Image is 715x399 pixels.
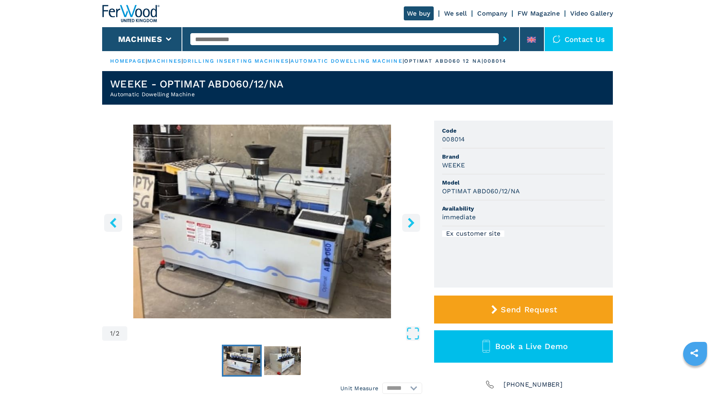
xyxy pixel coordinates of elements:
[223,346,260,375] img: 877fc86274751c1ba56108a33d03fe28
[102,5,160,22] img: Ferwood
[517,10,560,17] a: FW Magazine
[182,58,183,64] span: |
[340,384,378,392] em: Unit Measure
[116,330,119,337] span: 2
[402,214,420,232] button: right-button
[442,187,520,196] h3: OPTIMAT ABD060/12/NA
[129,326,420,341] button: Open Fullscreen
[404,6,434,20] a: We buy
[110,330,113,337] span: 1
[110,58,146,64] a: HOMEPAGE
[477,10,507,17] a: Company
[442,135,465,144] h3: 008014
[504,379,563,390] span: [PHONE_NUMBER]
[104,214,122,232] button: left-button
[183,58,289,64] a: drilling inserting machines
[434,296,613,324] button: Send Request
[442,127,605,135] span: Code
[442,161,465,170] h3: WEEKE
[545,27,613,51] div: Contact us
[264,346,301,375] img: ffc6b232e3f5a482a37563e9ab35899b
[118,34,162,44] button: Machines
[403,58,404,64] span: |
[110,90,283,98] h2: Automatic Dowelling Machine
[681,363,709,393] iframe: Chat
[290,58,403,64] a: automatic dowelling machine
[102,125,422,318] div: Go to Slide 1
[289,58,290,64] span: |
[484,58,507,65] p: 008014
[442,230,504,237] div: Ex customer site
[222,345,262,377] button: Go to Slide 1
[113,330,115,337] span: /
[501,305,557,314] span: Send Request
[684,343,704,363] a: sharethis
[484,379,496,390] img: Phone
[146,58,147,64] span: |
[404,58,484,65] p: optimat abd060 12 na |
[442,212,476,222] h3: immediate
[147,58,182,64] a: machines
[263,345,302,377] button: Go to Slide 2
[442,179,605,187] span: Model
[102,125,422,318] img: Automatic Dowelling Machine WEEKE OPTIMAT ABD060/12/NA
[102,345,422,377] nav: Thumbnail Navigation
[553,35,561,43] img: Contact us
[110,77,283,90] h1: WEEKE - OPTIMAT ABD060/12/NA
[495,341,568,351] span: Book a Live Demo
[442,204,605,212] span: Availability
[434,330,613,363] button: Book a Live Demo
[442,153,605,161] span: Brand
[499,30,511,48] button: submit-button
[570,10,613,17] a: Video Gallery
[444,10,467,17] a: We sell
